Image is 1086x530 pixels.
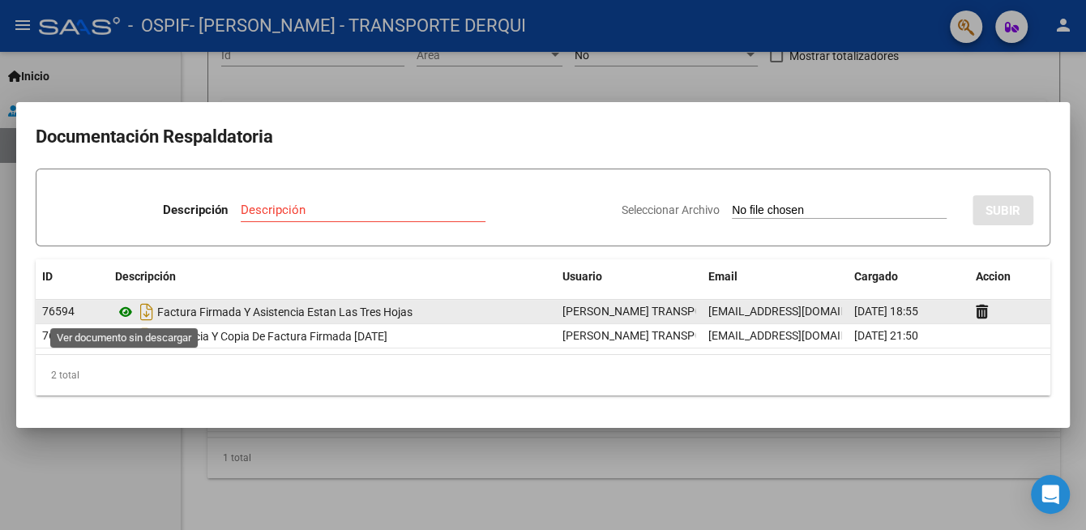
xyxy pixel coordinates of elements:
[708,329,888,342] span: [EMAIL_ADDRESS][DOMAIN_NAME]
[36,355,1050,395] div: 2 total
[136,299,157,325] i: Descargar documento
[42,305,75,318] span: 76594
[708,305,888,318] span: [EMAIL_ADDRESS][DOMAIN_NAME]
[708,270,738,283] span: Email
[854,329,918,342] span: [DATE] 21:50
[36,259,109,294] datatable-header-cell: ID
[163,201,228,220] p: Descripción
[973,195,1033,225] button: SUBIR
[976,270,1011,283] span: Accion
[136,323,157,349] i: Descargar documento
[42,270,53,283] span: ID
[42,329,75,342] span: 76379
[36,122,1050,152] h2: Documentación Respaldatoria
[848,259,969,294] datatable-header-cell: Cargado
[562,270,602,283] span: Usuario
[556,259,702,294] datatable-header-cell: Usuario
[854,270,898,283] span: Cargado
[986,203,1020,218] span: SUBIR
[115,323,549,349] div: Asistencia Y Copia De Factura Firmada [DATE]
[562,305,764,318] span: [PERSON_NAME] TRANSPORTE DERQUI
[115,299,549,325] div: Factura Firmada Y Asistencia Estan Las Tres Hojas
[115,270,176,283] span: Descripción
[969,259,1050,294] datatable-header-cell: Accion
[562,329,764,342] span: [PERSON_NAME] TRANSPORTE DERQUI
[109,259,556,294] datatable-header-cell: Descripción
[854,305,918,318] span: [DATE] 18:55
[1031,475,1070,514] div: Open Intercom Messenger
[622,203,720,216] span: Seleccionar Archivo
[702,259,848,294] datatable-header-cell: Email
